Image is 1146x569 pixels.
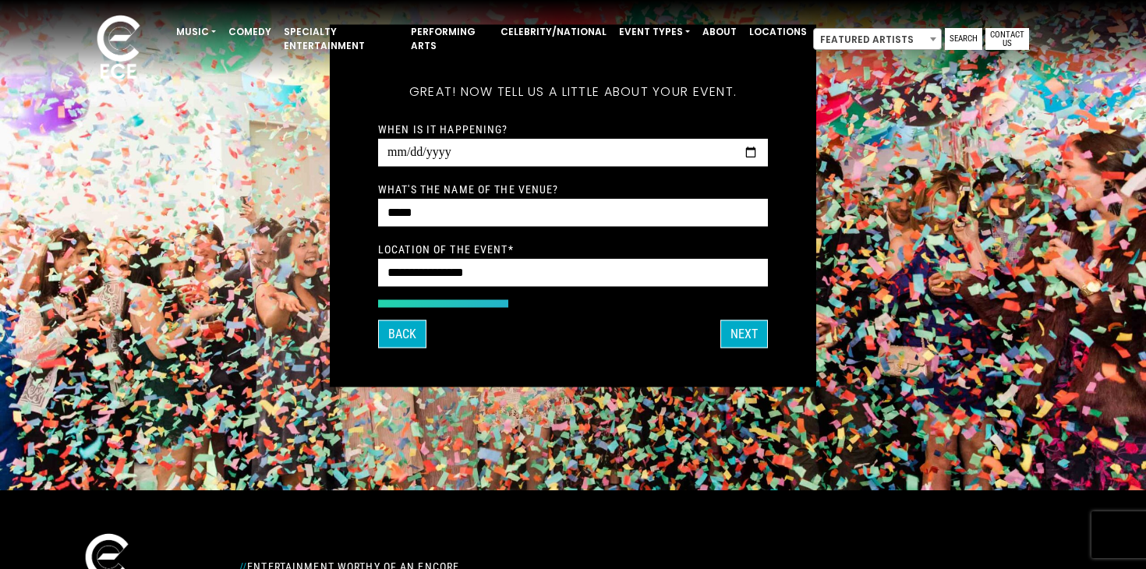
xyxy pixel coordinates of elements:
h5: Great! Now tell us a little about your event. [378,64,768,120]
a: Event Types [613,19,696,45]
a: Performing Arts [405,19,494,59]
a: Specialty Entertainment [278,19,405,59]
label: What's the name of the venue? [378,182,558,196]
a: Comedy [222,19,278,45]
button: Next [720,320,768,348]
a: Contact Us [985,28,1029,50]
a: Search [945,28,982,50]
button: Back [378,320,426,348]
span: Featured Artists [813,28,942,50]
a: About [696,19,743,45]
a: Locations [743,19,813,45]
a: Celebrity/National [494,19,613,45]
span: Featured Artists [814,29,941,51]
label: Location of the event [378,242,514,256]
a: Music [170,19,222,45]
img: ece_new_logo_whitev2-1.png [80,11,157,87]
label: When is it happening? [378,122,508,136]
